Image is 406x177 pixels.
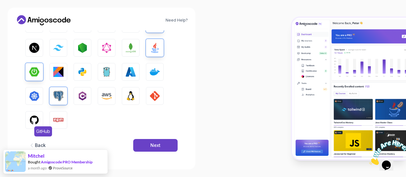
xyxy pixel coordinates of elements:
button: GraphQL [98,39,115,57]
img: AWS [101,91,112,101]
button: Tailwind CSS [49,39,67,57]
img: C# [77,91,88,101]
img: Npm [53,115,63,125]
img: PostgreSQL [53,91,63,101]
button: Next.js [25,39,43,57]
img: GitHub [29,115,39,125]
button: Java [146,39,164,57]
button: Spring Boot [25,63,43,81]
button: Go [98,63,115,81]
button: Kotlin [49,63,67,81]
div: Next [150,142,160,149]
div: Back [35,142,46,149]
img: Tailwind CSS [53,45,63,51]
img: Go [101,67,112,77]
button: Next [133,139,178,152]
button: GIT [146,87,164,105]
button: Python [74,63,91,81]
span: GitHub [34,126,52,136]
button: Linux [122,87,140,105]
button: C# [74,87,91,105]
button: Back [25,139,49,152]
span: Bought [28,160,40,164]
button: Azure [122,63,140,81]
img: Kotlin [53,67,63,77]
button: GitHubGitHub [25,111,43,129]
img: Python [77,67,88,77]
button: Docker [146,63,164,81]
img: Spring Boot [29,67,39,77]
button: Node.js [74,39,91,57]
img: Node.js [77,43,88,53]
img: Amigoscode Dashboard [292,18,406,159]
button: PostgreSQL [49,87,67,105]
button: AWS [98,87,115,105]
iframe: chat widget [367,137,406,168]
img: provesource social proof notification image [5,151,26,172]
span: Mitchel [28,153,44,159]
img: Docker [150,67,160,77]
img: Kubernetes [29,91,39,101]
a: Need Help? [166,18,188,23]
img: Azure [126,67,136,77]
img: MongoDB [126,43,136,53]
a: Home link [15,15,72,25]
button: Kubernetes [25,87,43,105]
img: GraphQL [101,43,112,53]
a: ProveSource [53,165,73,171]
img: Java [150,43,160,53]
a: Amigoscode PRO Membership [41,160,93,164]
img: GIT [150,91,160,101]
button: MongoDB [122,39,140,57]
button: Npm [49,111,67,129]
img: Linux [126,91,136,101]
span: a month ago [28,165,47,171]
img: Chat attention grabber [3,3,42,28]
img: Next.js [29,43,39,53]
